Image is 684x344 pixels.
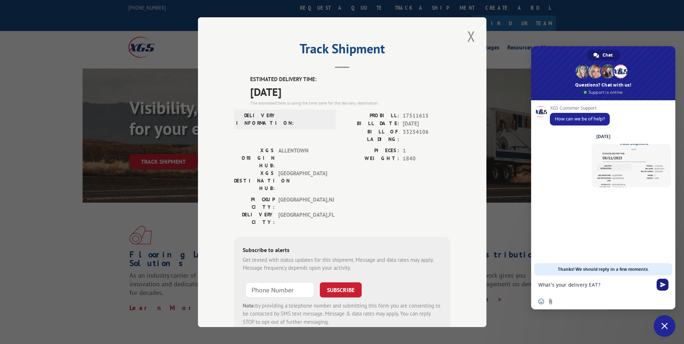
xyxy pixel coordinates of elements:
span: [DATE] [403,120,450,128]
strong: Note: [243,302,255,309]
span: [GEOGRAPHIC_DATA] , NJ [278,195,327,211]
span: 1840 [403,155,450,163]
label: PROBILL: [342,111,399,120]
label: XGS ORIGIN HUB: [234,146,275,169]
div: The estimated time is using the time zone for the delivery destination. [250,100,450,106]
label: BILL OF LADING: [342,128,399,143]
span: 1 [403,146,450,155]
span: Thanks! We should reply in a few moments. [558,263,649,275]
label: ESTIMATED DELIVERY TIME: [250,75,450,84]
div: Get texted with status updates for this shipment. Message and data rates may apply. Message frequ... [243,256,442,272]
input: Phone Number [246,282,314,297]
span: [DATE] [250,83,450,100]
div: [DATE] [596,134,610,139]
span: 17511615 [403,111,450,120]
span: Send [657,279,668,291]
span: Send a file [548,299,553,304]
label: DELIVERY CITY: [234,211,275,226]
label: PICKUP CITY: [234,195,275,211]
label: BILL DATE: [342,120,399,128]
span: [GEOGRAPHIC_DATA] , FL [278,211,327,226]
button: Close modal [465,26,477,46]
span: 33254106 [403,128,450,143]
div: by providing a telephone number and submitting this form you are consenting to be contacted by SM... [243,301,442,326]
label: DELIVERY INFORMATION: [236,111,277,127]
label: WEIGHT: [342,155,399,163]
a: Chat [587,50,620,61]
span: How can we be of help? [555,116,605,122]
h2: Track Shipment [234,44,450,57]
div: Subscribe to alerts [243,245,442,256]
span: Insert an emoji [538,299,544,304]
span: XGS Customer Support [550,106,610,111]
button: SUBSCRIBE [320,282,362,297]
a: Close chat [654,315,675,337]
span: ALLENTOWN [278,146,327,169]
span: [GEOGRAPHIC_DATA] [278,169,327,192]
label: PIECES: [342,146,399,155]
textarea: Compose your message... [538,275,654,294]
label: XGS DESTINATION HUB: [234,169,275,192]
span: Chat [603,50,613,61]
